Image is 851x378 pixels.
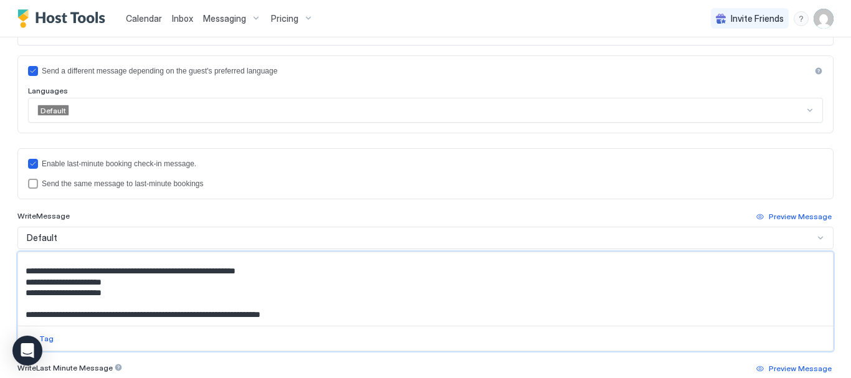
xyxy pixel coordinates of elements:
div: User profile [814,9,834,29]
div: languagesEnabled [28,66,823,76]
div: Tag [39,333,54,344]
a: Host Tools Logo [17,9,111,28]
span: Default [27,232,57,243]
textarea: Input Field [18,252,824,326]
span: Write Last Minute Message [17,363,113,372]
div: Preview Message [769,363,832,374]
button: Preview Message [754,361,834,376]
span: Default [40,106,66,115]
span: Pricing [271,13,298,24]
div: menu [794,11,809,26]
div: lastMinuteMessageEnabled [28,159,823,169]
div: Send a different message depending on the guest's preferred language [42,67,811,75]
div: Enable last-minute booking check-in message. [42,159,823,168]
div: Send the same message to last-minute bookings [42,179,823,188]
span: Calendar [126,13,162,24]
span: Messaging [203,13,246,24]
span: Invite Friends [731,13,784,24]
div: lastMinuteMessageIsTheSame [28,179,823,189]
span: Write Message [17,211,70,220]
button: Tag [25,331,55,346]
span: Inbox [172,13,193,24]
a: Calendar [126,12,162,25]
div: Open Intercom Messenger [12,336,42,366]
div: Preview Message [769,211,832,222]
span: Languages [28,86,68,95]
button: Preview Message [754,209,834,224]
a: Inbox [172,12,193,25]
